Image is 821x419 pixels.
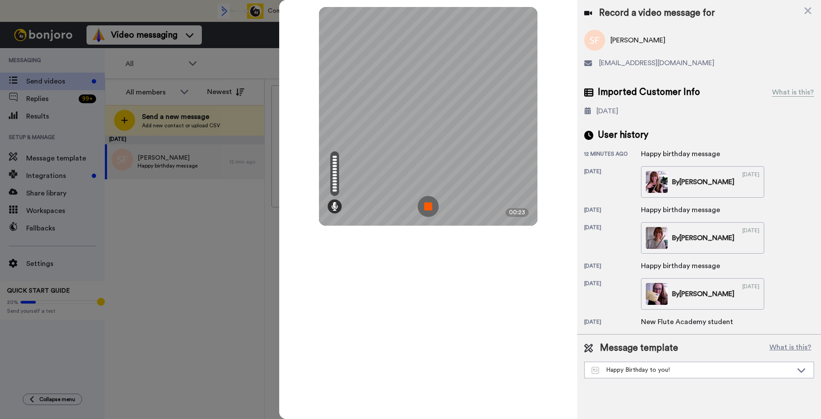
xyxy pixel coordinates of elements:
[646,283,668,305] img: d6908b04-b3c0-417f-abe4-0a2d668ec2e5-thumb.jpg
[418,196,439,217] img: ic_record_stop.svg
[584,224,641,254] div: [DATE]
[506,208,529,217] div: 00:23
[641,261,720,271] div: Happy birthday message
[592,366,793,374] div: Happy Birthday to you!
[584,262,641,271] div: [DATE]
[596,106,618,116] div: [DATE]
[641,278,764,310] a: By[PERSON_NAME][DATE]
[598,129,648,142] span: User history
[646,227,668,249] img: f8b36035-01db-4477-ac1a-da00327227c5-thumb.jpg
[584,150,641,159] div: 12 minutes ago
[672,233,734,243] div: By [PERSON_NAME]
[584,280,641,310] div: [DATE]
[598,86,700,99] span: Imported Customer Info
[641,166,764,198] a: By[PERSON_NAME][DATE]
[672,289,734,299] div: By [PERSON_NAME]
[584,206,641,215] div: [DATE]
[600,342,678,355] span: Message template
[742,171,759,193] div: [DATE]
[772,87,814,98] div: What is this?
[672,177,734,187] div: By [PERSON_NAME]
[584,168,641,198] div: [DATE]
[767,342,814,355] button: What is this?
[742,227,759,249] div: [DATE]
[641,317,733,327] div: New Flute Academy student
[646,171,668,193] img: 884fc86b-e8e1-451f-95db-930e66cfe9fa-thumb.jpg
[742,283,759,305] div: [DATE]
[641,205,720,215] div: Happy birthday message
[584,318,641,327] div: [DATE]
[641,149,720,159] div: Happy birthday message
[641,222,764,254] a: By[PERSON_NAME][DATE]
[592,367,599,374] img: Message-temps.svg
